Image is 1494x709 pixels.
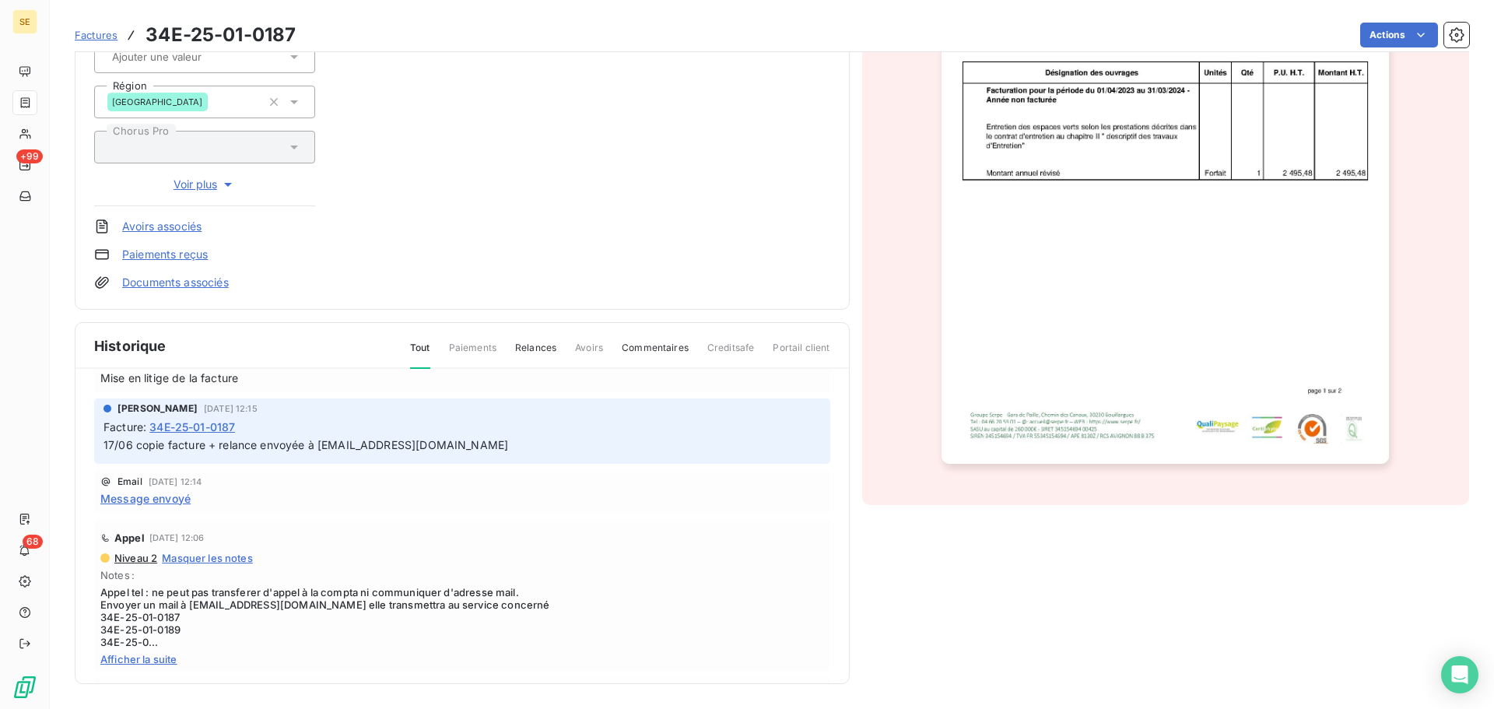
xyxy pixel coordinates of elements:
[75,29,117,41] span: Factures
[1441,656,1478,693] div: Open Intercom Messenger
[122,247,208,262] a: Paiements reçus
[75,27,117,43] a: Factures
[94,176,315,193] button: Voir plus
[1360,23,1438,47] button: Actions
[100,569,824,581] span: Notes :
[114,532,145,544] span: Appel
[449,341,496,367] span: Paiements
[515,341,556,367] span: Relances
[16,149,43,163] span: +99
[146,21,296,49] h3: 34E-25-01-0187
[100,653,824,665] span: Afficher la suite
[122,219,202,234] a: Avoirs associés
[149,533,205,542] span: [DATE] 12:06
[112,97,203,107] span: [GEOGRAPHIC_DATA]
[575,341,603,367] span: Avoirs
[122,275,229,290] a: Documents associés
[117,402,198,416] span: [PERSON_NAME]
[149,419,235,435] span: 34E-25-01-0187
[149,477,202,486] span: [DATE] 12:14
[100,490,191,507] span: Message envoyé
[12,675,37,700] img: Logo LeanPay
[707,341,755,367] span: Creditsafe
[94,335,167,356] span: Historique
[110,50,267,64] input: Ajouter une valeur
[162,552,253,564] span: Masquer les notes
[113,552,157,564] span: Niveau 2
[410,341,430,369] span: Tout
[174,177,236,192] span: Voir plus
[622,341,689,367] span: Commentaires
[12,9,37,34] div: SE
[103,438,508,451] span: 17/06 copie facture + relance envoyée à [EMAIL_ADDRESS][DOMAIN_NAME]
[100,586,824,648] span: Appel tel : ne peut pas transferer d'appel à la compta ni communiquer d'adresse mail. Envoyer un ...
[773,341,829,367] span: Portail client
[100,370,238,386] span: Mise en litige de la facture
[117,477,142,486] span: Email
[23,535,43,549] span: 68
[103,419,146,435] span: Facture :
[204,404,258,413] span: [DATE] 12:15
